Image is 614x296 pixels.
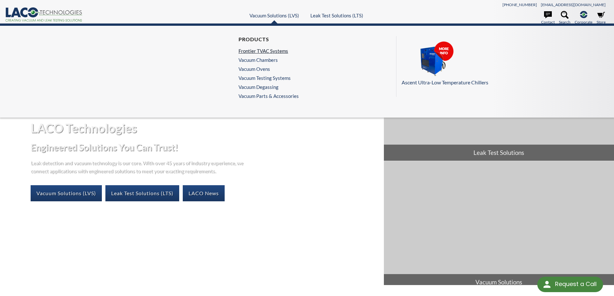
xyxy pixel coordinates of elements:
a: Vacuum Parts & Accessories [239,93,299,99]
a: Vacuum Solutions (LVS) [249,13,299,18]
p: Ascent Ultra-Low Temperature Chillers [402,78,602,87]
a: Vacuum Testing Systems [239,75,296,81]
div: Request a Call [555,277,597,291]
a: Vacuum Ovens [239,66,296,72]
div: Request a Call [537,277,603,292]
a: [PHONE_NUMBER] [502,2,537,7]
a: Frontier TVAC Systems [239,48,296,54]
h4: Products [239,36,296,43]
span: Leak Test Solutions [384,145,614,161]
h1: LACO Technologies [31,120,378,136]
p: Leak detection and vacuum technology is our core. With over 45 years of industry experience, we c... [31,158,247,175]
span: Corporate [575,19,592,25]
a: Contact [541,11,555,25]
a: Vacuum Solutions (LVS) [31,185,102,201]
a: LACO News [183,185,225,201]
a: Vacuum Degassing [239,84,296,90]
a: Vacuum Solutions [384,161,614,290]
img: Ascent_Chillers_Pods__LVS_.png [402,41,466,77]
a: Ascent Ultra-Low Temperature Chillers [402,41,602,87]
a: Store [597,11,606,25]
span: Vacuum Solutions [384,274,614,290]
a: Search [559,11,570,25]
a: Leak Test Solutions (LTS) [310,13,363,18]
h2: Engineered Solutions You Can Trust! [31,141,378,153]
a: [EMAIL_ADDRESS][DOMAIN_NAME] [541,2,606,7]
a: Vacuum Chambers [239,57,296,63]
a: Leak Test Solutions (LTS) [105,185,179,201]
img: round button [542,279,552,290]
